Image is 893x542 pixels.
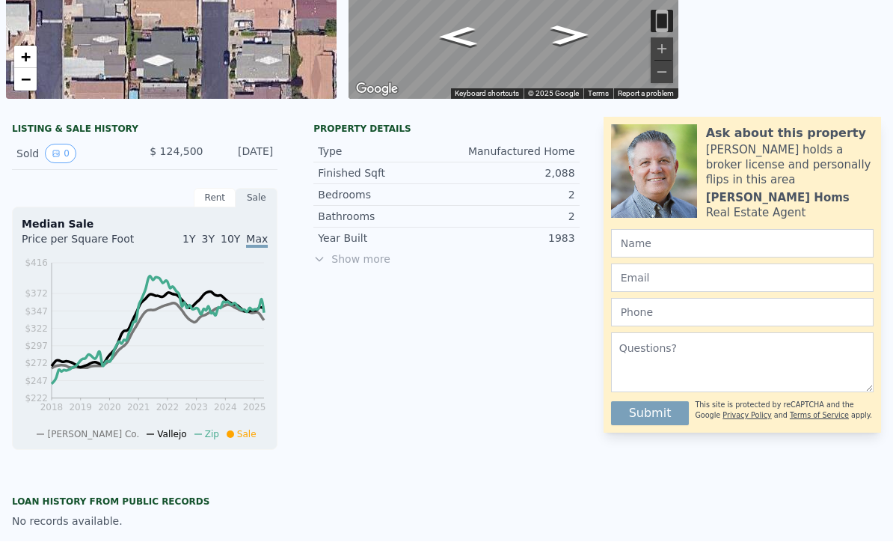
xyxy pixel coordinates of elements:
[446,188,575,203] div: 2
[611,299,874,327] input: Phone
[22,232,145,256] div: Price per Square Foot
[215,144,273,164] div: [DATE]
[221,234,240,246] span: 10Y
[69,403,92,413] tspan: 2019
[214,403,237,413] tspan: 2024
[706,143,874,188] div: [PERSON_NAME] holds a broker license and personally flips in this area
[194,189,236,208] div: Rent
[446,144,575,159] div: Manufactured Home
[25,324,48,335] tspan: $322
[446,210,575,225] div: 2
[127,403,150,413] tspan: 2021
[25,377,48,387] tspan: $247
[22,217,268,232] div: Median Sale
[611,230,874,258] input: Name
[446,231,575,246] div: 1983
[156,403,179,413] tspan: 2022
[651,38,673,61] button: Zoom in
[14,69,37,91] a: Zoom out
[243,403,266,413] tspan: 2025
[25,258,48,269] tspan: $416
[528,90,579,98] span: © 2025 Google
[318,231,446,246] div: Year Built
[611,402,690,426] button: Submit
[12,124,277,138] div: LISTING & SALE HISTORY
[588,90,609,98] a: Terms
[21,70,31,89] span: −
[25,307,48,317] tspan: $347
[21,48,31,67] span: +
[706,206,806,221] div: Real Estate Agent
[352,80,402,100] img: Google
[25,289,48,299] tspan: $372
[618,90,674,98] a: Report a problem
[695,396,874,426] div: This site is protected by reCAPTCHA and the Google and apply.
[45,144,76,164] button: View historical data
[318,210,446,225] div: Bathrooms
[455,89,519,100] button: Keyboard shortcuts
[237,430,257,440] span: Sale
[16,144,133,164] div: Sold
[14,46,37,69] a: Zoom in
[318,144,446,159] div: Type
[150,146,203,158] span: $ 124,500
[318,188,446,203] div: Bedrooms
[318,166,446,181] div: Finished Sqft
[40,403,64,413] tspan: 2018
[352,80,402,100] a: Open this area in Google Maps (opens a new window)
[651,61,673,84] button: Zoom out
[246,234,268,249] span: Max
[534,21,606,50] path: Go Northeast, Corcoran Ave
[722,412,771,420] a: Privacy Policy
[202,234,215,246] span: 3Y
[47,430,139,440] span: [PERSON_NAME] Co.
[313,124,579,135] div: Property details
[706,191,850,206] div: [PERSON_NAME] Homs
[446,166,575,181] div: 2,088
[12,496,277,508] div: Loan history from public records
[706,125,866,143] div: Ask about this property
[185,403,208,413] tspan: 2023
[12,514,277,529] div: No records available.
[611,264,874,293] input: Email
[651,10,673,33] button: Toggle motion tracking
[182,234,195,246] span: 1Y
[25,394,48,404] tspan: $222
[25,341,48,352] tspan: $297
[98,403,121,413] tspan: 2020
[313,252,579,267] span: Show more
[790,412,849,420] a: Terms of Service
[422,22,493,52] path: Go Southwest, Corcoran Ave
[157,430,186,440] span: Vallejo
[25,359,48,369] tspan: $272
[205,430,219,440] span: Zip
[236,189,277,208] div: Sale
